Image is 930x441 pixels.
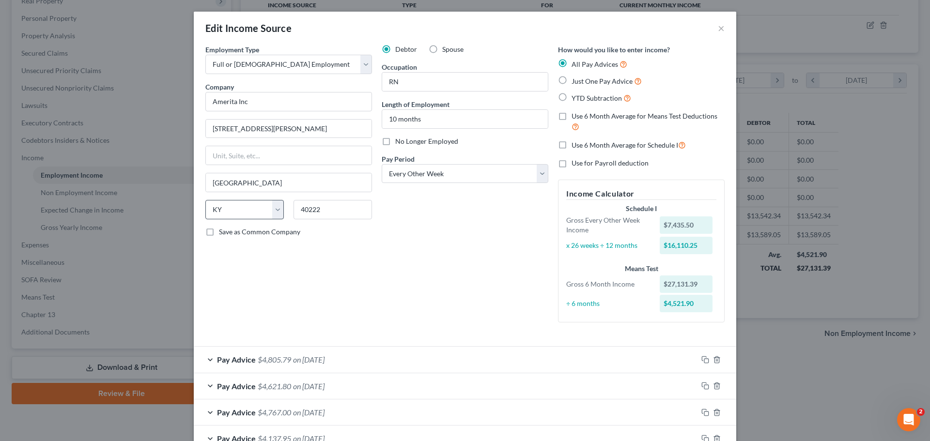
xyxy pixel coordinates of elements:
[572,60,618,68] span: All Pay Advices
[258,355,291,364] span: $4,805.79
[660,295,713,312] div: $4,521.90
[718,22,725,34] button: ×
[293,381,325,391] span: on [DATE]
[897,408,920,431] iframe: Intercom live chat
[258,408,291,417] span: $4,767.00
[206,120,372,138] input: Enter address...
[660,237,713,254] div: $16,110.25
[572,112,717,120] span: Use 6 Month Average for Means Test Deductions
[395,45,417,53] span: Debtor
[382,62,417,72] label: Occupation
[382,110,548,128] input: ex: 2 years
[917,408,925,416] span: 2
[442,45,464,53] span: Spouse
[294,200,372,219] input: Enter zip...
[205,46,259,54] span: Employment Type
[566,204,716,213] div: Schedule I
[561,215,655,235] div: Gross Every Other Week Income
[217,381,256,391] span: Pay Advice
[206,173,372,192] input: Enter city...
[561,299,655,308] div: ÷ 6 months
[205,83,234,91] span: Company
[572,77,633,85] span: Just One Pay Advice
[660,216,713,234] div: $7,435.50
[217,408,256,417] span: Pay Advice
[293,408,325,417] span: on [DATE]
[395,137,458,145] span: No Longer Employed
[382,73,548,91] input: --
[561,279,655,289] div: Gross 6 Month Income
[219,228,300,236] span: Save as Common Company
[382,155,415,163] span: Pay Period
[382,99,449,109] label: Length of Employment
[293,355,325,364] span: on [DATE]
[572,94,622,102] span: YTD Subtraction
[206,146,372,165] input: Unit, Suite, etc...
[205,21,292,35] div: Edit Income Source
[258,381,291,391] span: $4,621.80
[660,275,713,293] div: $27,131.39
[558,45,670,55] label: How would you like to enter income?
[566,188,716,200] h5: Income Calculator
[572,141,678,149] span: Use 6 Month Average for Schedule I
[566,264,716,274] div: Means Test
[205,92,372,111] input: Search company by name...
[572,159,649,167] span: Use for Payroll deduction
[217,355,256,364] span: Pay Advice
[561,241,655,250] div: x 26 weeks ÷ 12 months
